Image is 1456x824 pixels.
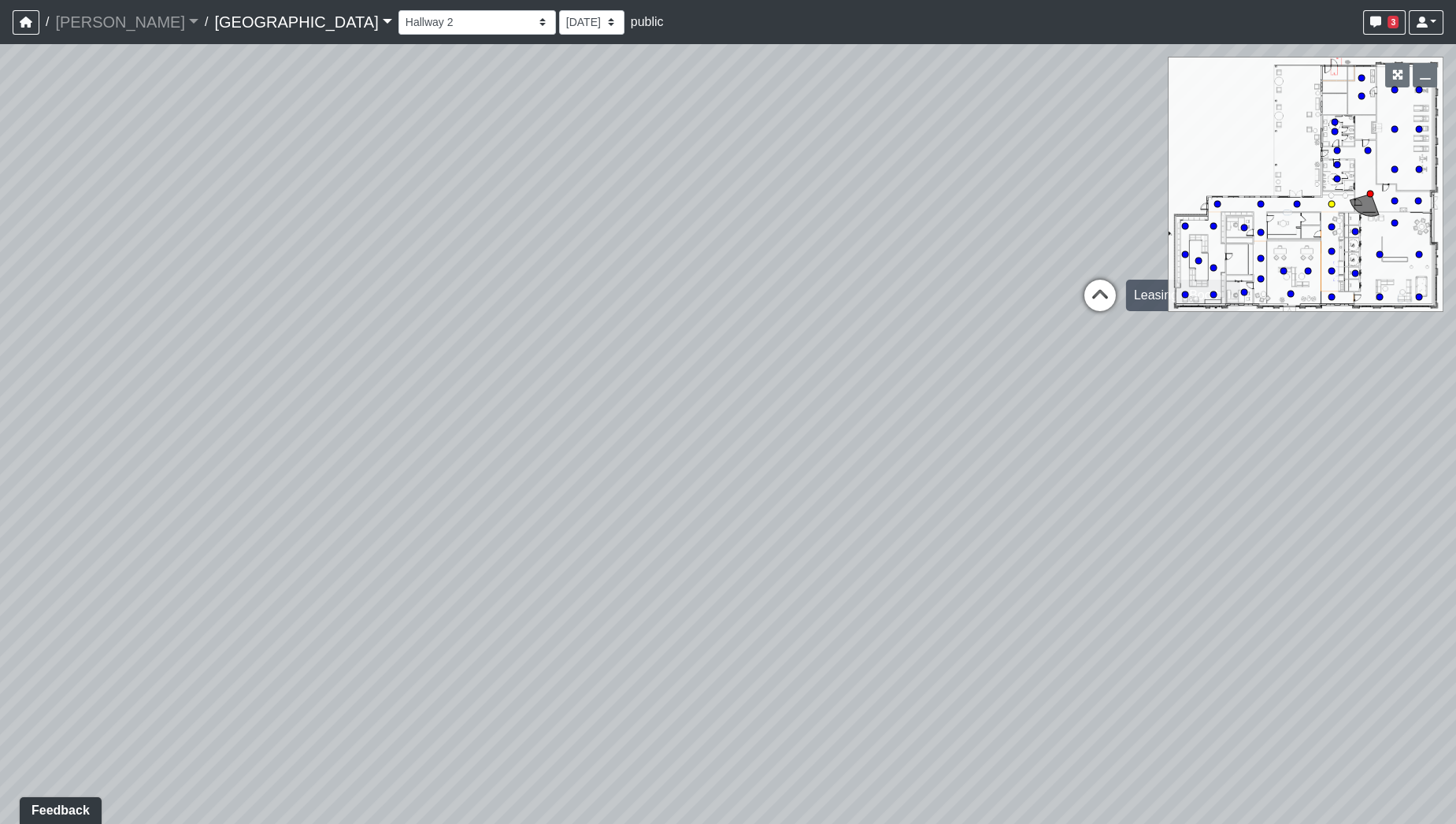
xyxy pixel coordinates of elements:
span: / [39,6,55,38]
div: Leasing - Booth 1 [1126,280,1240,311]
button: 3 [1363,10,1406,35]
a: [GEOGRAPHIC_DATA] [214,6,391,38]
span: / [198,6,214,38]
a: [PERSON_NAME] [55,6,198,38]
span: public [631,15,664,28]
span: 3 [1387,16,1399,28]
iframe: Ybug feedback widget [12,792,105,824]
